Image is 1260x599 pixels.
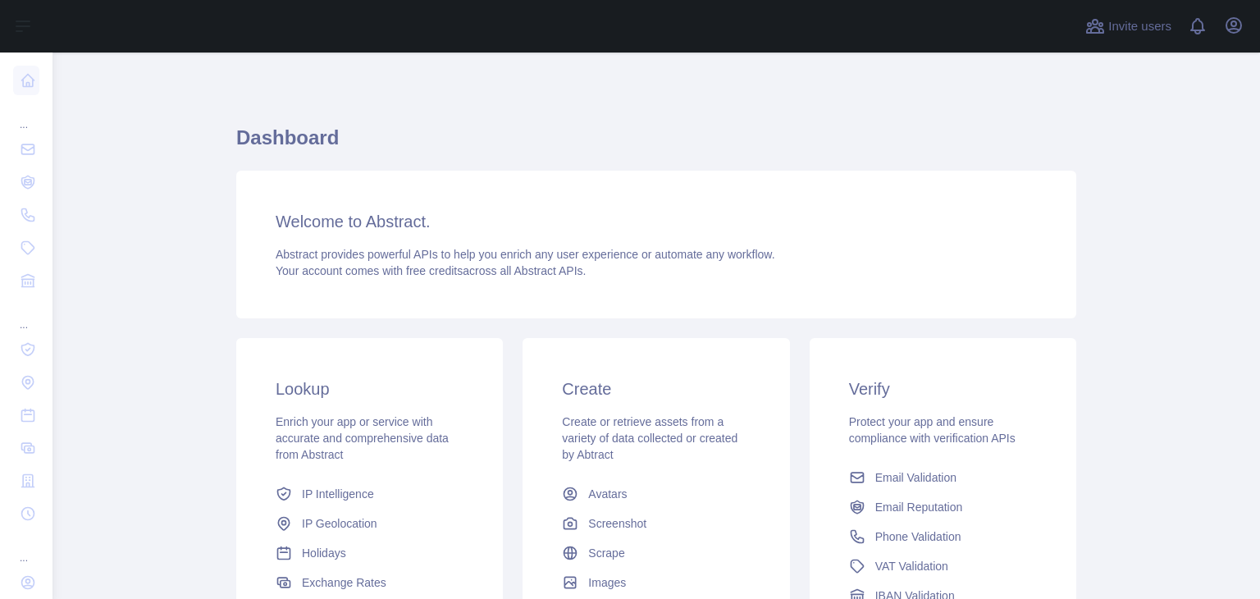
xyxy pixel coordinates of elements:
a: Avatars [555,479,756,509]
h1: Dashboard [236,125,1076,164]
a: Exchange Rates [269,568,470,597]
span: Protect your app and ensure compliance with verification APIs [849,415,1016,445]
a: Phone Validation [842,522,1043,551]
h3: Create [562,377,750,400]
div: ... [13,98,39,131]
h3: Welcome to Abstract. [276,210,1037,233]
span: Abstract provides powerful APIs to help you enrich any user experience or automate any workflow. [276,248,775,261]
span: IP Intelligence [302,486,374,502]
span: Email Reputation [875,499,963,515]
span: Enrich your app or service with accurate and comprehensive data from Abstract [276,415,449,461]
a: Holidays [269,538,470,568]
a: Email Reputation [842,492,1043,522]
button: Invite users [1082,13,1175,39]
span: Exchange Rates [302,574,386,591]
span: Email Validation [875,469,956,486]
a: IP Geolocation [269,509,470,538]
a: Email Validation [842,463,1043,492]
span: Images [588,574,626,591]
span: Phone Validation [875,528,961,545]
h3: Lookup [276,377,463,400]
a: Images [555,568,756,597]
a: VAT Validation [842,551,1043,581]
span: Holidays [302,545,346,561]
span: IP Geolocation [302,515,377,532]
span: Your account comes with across all Abstract APIs. [276,264,586,277]
a: IP Intelligence [269,479,470,509]
span: Scrape [588,545,624,561]
div: ... [13,532,39,565]
div: ... [13,299,39,332]
h3: Verify [849,377,1037,400]
span: free credits [406,264,463,277]
span: VAT Validation [875,558,948,574]
a: Screenshot [555,509,756,538]
span: Avatars [588,486,627,502]
span: Screenshot [588,515,646,532]
span: Create or retrieve assets from a variety of data collected or created by Abtract [562,415,737,461]
span: Invite users [1108,17,1171,36]
a: Scrape [555,538,756,568]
